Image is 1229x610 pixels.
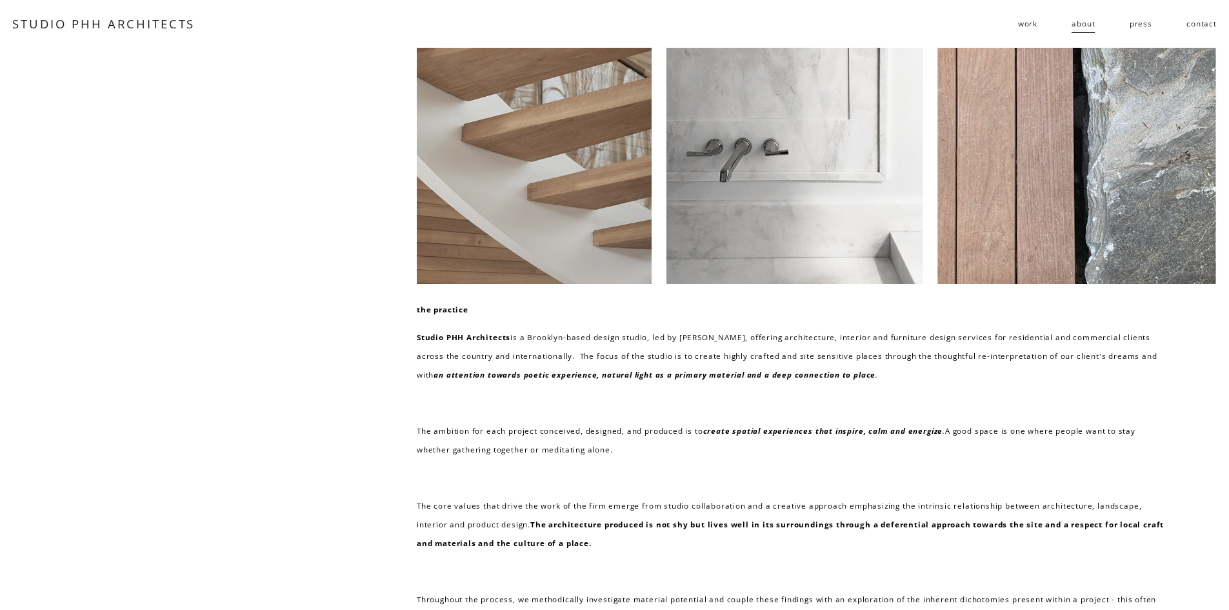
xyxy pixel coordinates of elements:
[417,496,1166,553] p: The core values that drive the work of the firm emerge from studio collaboration and a creative a...
[417,332,510,342] strong: Studio PHH Architects
[703,425,943,436] em: create spatial experiences that inspire, calm and energize
[417,328,1166,385] p: is a Brooklyn-based design studio, led by [PERSON_NAME], offering architecture, interior and furn...
[417,519,1166,548] strong: The architecture produced is not shy but lives well in its surroundings through a deferential app...
[1130,14,1152,34] a: press
[1186,14,1217,34] a: contact
[1018,14,1037,34] a: folder dropdown
[417,422,1166,460] p: The ambition for each project conceived, designed, and produced is to A good space is one where p...
[875,369,878,380] em: .
[1072,14,1095,34] a: about
[943,425,945,436] em: .
[12,15,195,32] a: STUDIO PHH ARCHITECTS
[417,304,468,314] strong: the practice
[1018,14,1037,33] span: work
[434,369,875,380] em: an attention towards poetic experience, natural light as a primary material and a deep connection...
